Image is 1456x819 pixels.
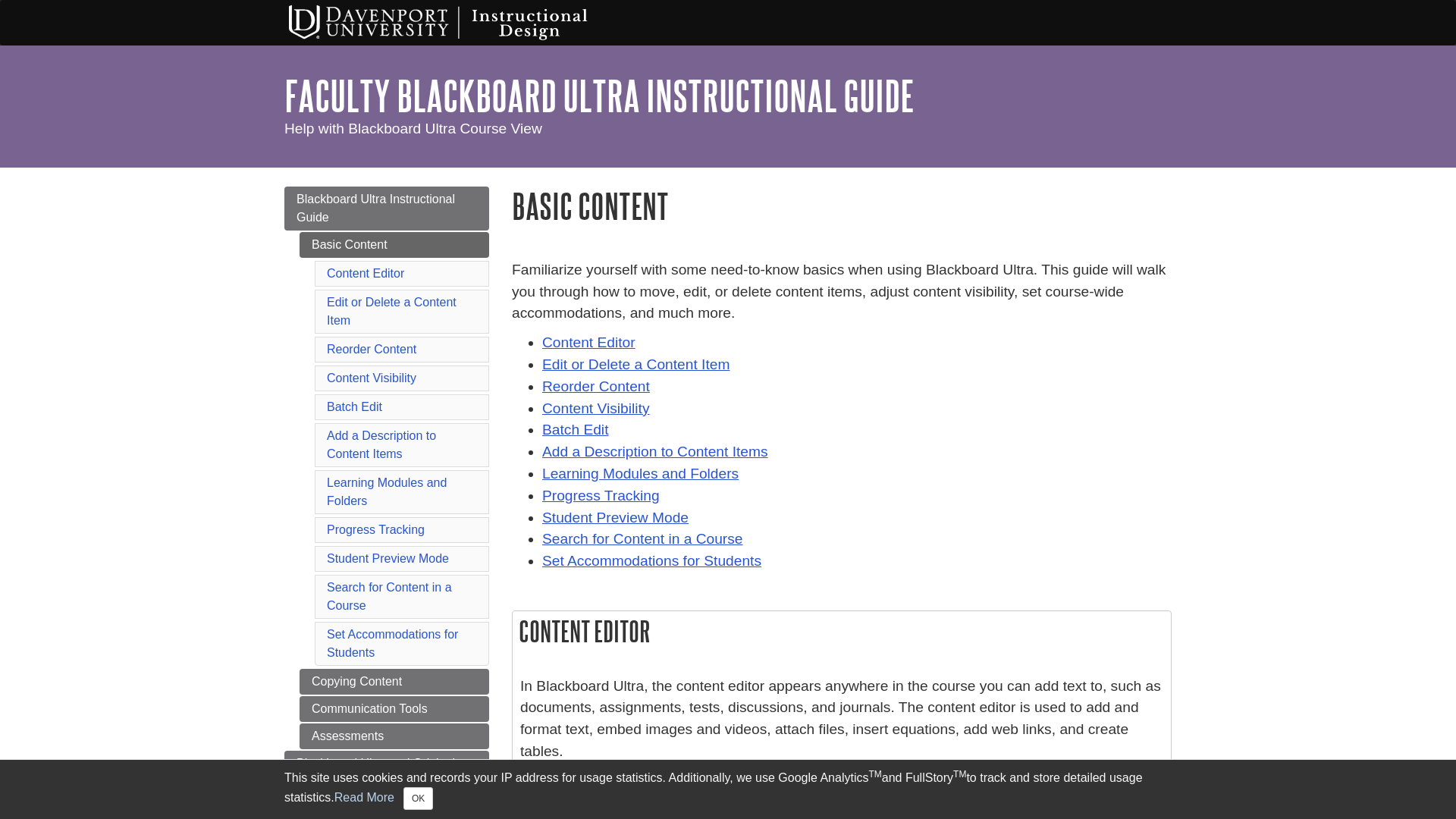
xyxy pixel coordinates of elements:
a: Edit or Delete a Content Item [327,296,457,327]
a: Progress Tracking [542,488,660,504]
a: Blackboard Ultra and Original Comparison Chart [284,751,489,795]
a: Content Visibility [542,400,650,416]
a: Read More [334,791,394,804]
a: Communication Tools [300,696,489,722]
a: Learning Modules and Folders [542,466,739,482]
a: Content Editor [542,334,635,350]
a: Blackboard Ultra Instructional Guide [284,187,489,231]
a: Search for Content in a Course [327,581,452,612]
a: Student Preview Mode [327,552,449,565]
a: Faculty Blackboard Ultra Instructional Guide [284,72,915,119]
a: Set Accommodations for Students [327,628,458,659]
button: Close [403,787,433,810]
span: Blackboard Ultra and Original Comparison Chart [297,757,455,788]
a: Add a Description to Content Items [542,444,768,460]
a: Copying Content [300,669,489,695]
h2: Content Editor [513,611,1171,651]
a: Assessments [300,723,489,749]
span: Blackboard Ultra Instructional Guide [297,193,455,224]
h1: Basic Content [512,187,1172,225]
a: Search for Content in a Course [542,531,743,547]
sup: TM [953,769,966,780]
a: Content Visibility [327,372,416,384]
div: This site uses cookies and records your IP address for usage statistics. Additionally, we use Goo... [284,769,1172,810]
a: Batch Edit [327,400,382,413]
span: Help with Blackboard Ultra Course View [284,121,542,136]
a: Student Preview Mode [542,510,689,526]
a: Progress Tracking [327,523,425,536]
img: Davenport University Instructional Design [277,4,641,42]
a: Reorder Content [327,343,416,356]
a: Add a Description to Content Items [327,429,436,460]
sup: TM [868,769,881,780]
p: In Blackboard Ultra, the content editor appears anywhere in the course you can add text to, such ... [520,676,1163,763]
a: Learning Modules and Folders [327,476,447,507]
a: Basic Content [300,232,489,258]
a: Set Accommodations for Students [542,553,761,569]
p: Familiarize yourself with some need-to-know basics when using Blackboard Ultra. This guide will w... [512,259,1172,325]
a: Batch Edit [542,422,608,438]
a: Edit or Delete a Content Item [542,356,730,372]
a: Content Editor [327,267,404,280]
a: Reorder Content [542,378,650,394]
